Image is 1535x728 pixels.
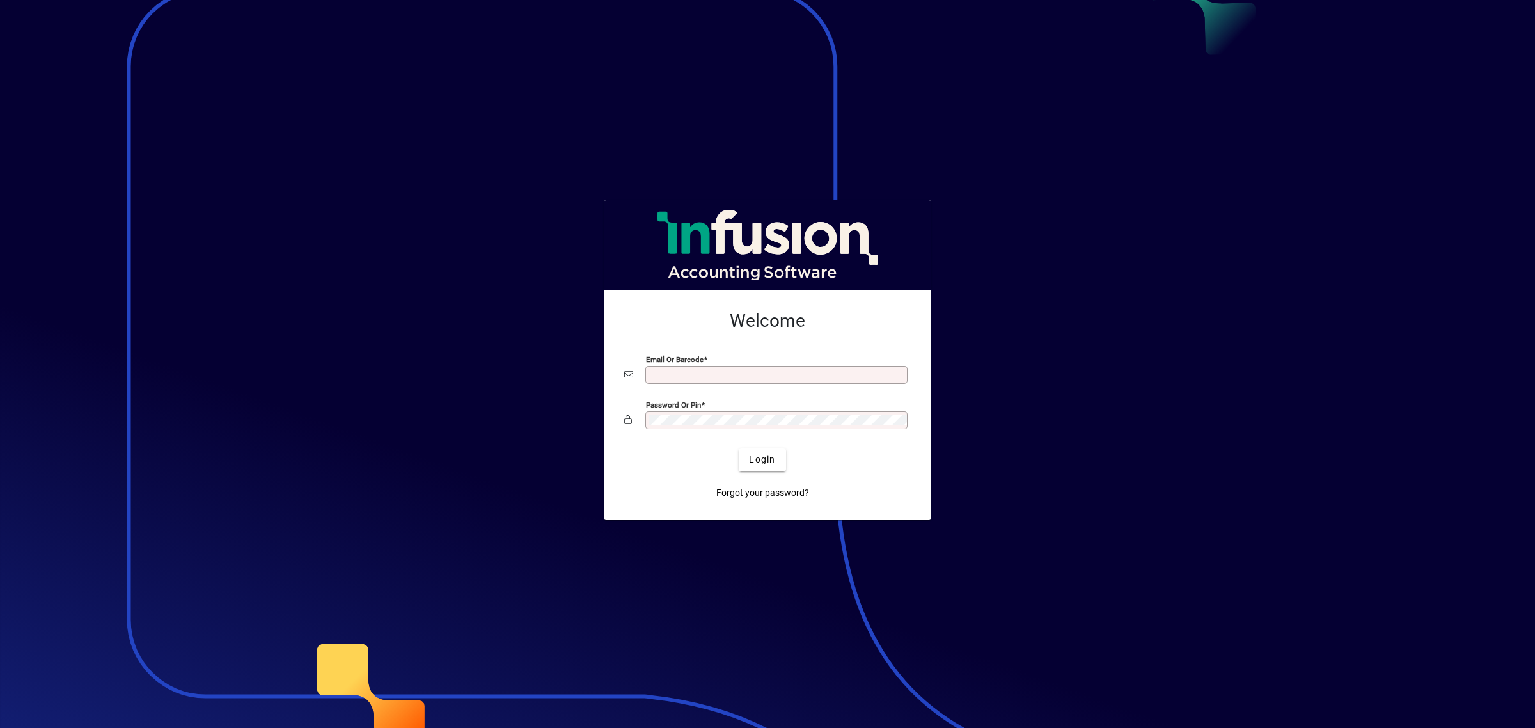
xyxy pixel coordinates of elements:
span: Forgot your password? [716,486,809,500]
mat-label: Password or Pin [646,400,701,409]
h2: Welcome [624,310,911,332]
span: Login [749,453,775,466]
a: Forgot your password? [711,482,814,505]
button: Login [739,448,785,471]
mat-label: Email or Barcode [646,354,704,363]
